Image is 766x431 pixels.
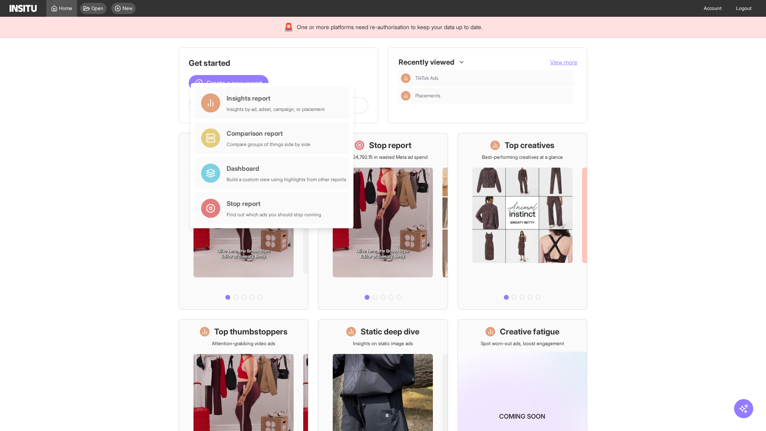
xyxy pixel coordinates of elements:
h1: Top thumbstoppers [214,326,288,337]
p: Save £24,792.15 in wasted Meta ad spend [338,154,428,160]
span: View more [550,59,577,65]
p: Insights on static image ads [353,340,413,347]
p: Best-performing creatives at a glance [482,154,563,160]
div: Stop report [227,199,321,208]
div: Insights [401,91,411,101]
div: Insights by ad, adset, campaign, or placement [227,106,325,113]
span: New [122,5,132,12]
div: Find out which ads you should stop running [227,212,321,218]
div: 🚨 [284,22,294,33]
span: One or more platforms need re-authorisation to keep your data up to date. [297,23,482,31]
h1: Static deep dive [361,326,419,337]
a: Stop reportSave £24,792.15 in wasted Meta ad spend [318,133,448,310]
div: Compare groups of things side by side [227,141,310,148]
div: Comparison report [227,129,310,138]
div: Dashboard [227,164,346,173]
h1: Stop report [369,140,411,151]
img: Logo [10,5,37,12]
div: Insights report [227,93,325,103]
span: Placements [415,93,440,99]
span: TikTok Ads [415,75,438,81]
button: View more [550,58,577,66]
span: Placements [415,93,571,99]
p: Attention-grabbing video ads [212,340,275,347]
span: Open [91,5,103,12]
h1: Get started [189,57,368,69]
div: Insights [401,73,411,83]
div: Build a custom view using highlights from other reports [227,176,346,183]
a: What's live nowSee all active ads instantly [179,133,308,310]
span: Home [59,5,72,12]
button: Create a new report [189,75,268,91]
span: Create a new report [206,78,262,88]
h1: Top creatives [505,140,555,151]
a: Top creativesBest-performing creatives at a glance [458,133,587,310]
span: TikTok Ads [415,75,571,81]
